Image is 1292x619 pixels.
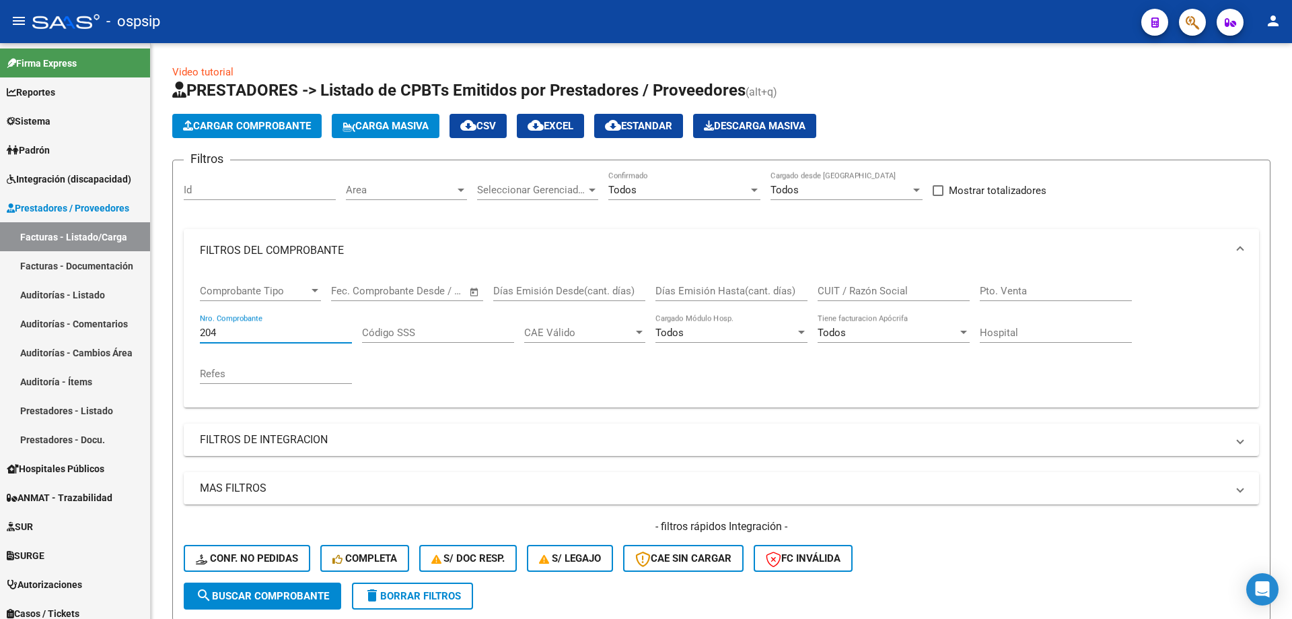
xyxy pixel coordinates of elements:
span: CSV [460,120,496,132]
span: Integración (discapacidad) [7,172,131,187]
span: Estandar [605,120,672,132]
a: Video tutorial [172,66,234,78]
input: Start date [331,285,375,297]
span: S/ Doc Resp. [431,552,505,564]
h4: - filtros rápidos Integración - [184,519,1259,534]
div: FILTROS DEL COMPROBANTE [184,272,1259,408]
button: CAE SIN CARGAR [623,545,744,572]
span: Prestadores / Proveedores [7,201,129,216]
mat-icon: delete [364,587,380,604]
button: Completa [320,545,409,572]
span: FC Inválida [766,552,840,564]
span: Todos [655,327,684,339]
mat-panel-title: FILTROS DEL COMPROBANTE [200,243,1227,258]
span: (alt+q) [746,86,777,98]
mat-icon: cloud_download [528,117,544,133]
span: Autorizaciones [7,577,82,592]
span: EXCEL [528,120,573,132]
span: Carga Masiva [343,120,429,132]
span: Todos [818,327,846,339]
button: Open calendar [467,284,482,300]
span: Descarga Masiva [704,120,805,132]
h3: Filtros [184,150,230,168]
button: S/ legajo [527,545,613,572]
span: Hospitales Públicos [7,461,104,476]
app-download-masive: Descarga masiva de comprobantes (adjuntos) [693,114,816,138]
span: Completa [332,552,397,564]
span: S/ legajo [539,552,601,564]
span: Mostrar totalizadores [949,183,1046,199]
button: Buscar Comprobante [184,583,341,610]
span: Comprobante Tipo [200,285,309,297]
button: Conf. no pedidas [184,545,310,572]
span: Buscar Comprobante [196,590,329,602]
span: Sistema [7,114,50,129]
button: Carga Masiva [332,114,439,138]
button: Estandar [594,114,683,138]
button: EXCEL [517,114,584,138]
span: Todos [608,184,637,196]
span: - ospsip [106,7,160,36]
span: Firma Express [7,56,77,71]
mat-panel-title: FILTROS DE INTEGRACION [200,432,1227,447]
span: ANMAT - Trazabilidad [7,490,112,505]
span: CAE SIN CARGAR [635,552,731,564]
button: Descarga Masiva [693,114,816,138]
mat-expansion-panel-header: FILTROS DE INTEGRACION [184,424,1259,456]
mat-expansion-panel-header: MAS FILTROS [184,472,1259,504]
button: CSV [450,114,507,138]
span: Padrón [7,143,50,158]
span: Seleccionar Gerenciador [477,184,586,196]
mat-panel-title: MAS FILTROS [200,481,1227,496]
span: Conf. no pedidas [196,552,298,564]
mat-icon: search [196,587,212,604]
span: CAE Válido [524,327,633,339]
mat-icon: cloud_download [460,117,476,133]
span: Reportes [7,85,55,100]
button: Cargar Comprobante [172,114,322,138]
mat-expansion-panel-header: FILTROS DEL COMPROBANTE [184,229,1259,272]
span: PRESTADORES -> Listado de CPBTs Emitidos por Prestadores / Proveedores [172,81,746,100]
span: Todos [770,184,799,196]
mat-icon: menu [11,13,27,29]
button: Borrar Filtros [352,583,473,610]
button: S/ Doc Resp. [419,545,517,572]
span: Area [346,184,455,196]
span: SURGE [7,548,44,563]
mat-icon: person [1265,13,1281,29]
input: End date [387,285,452,297]
div: Open Intercom Messenger [1246,573,1279,606]
span: Cargar Comprobante [183,120,311,132]
button: FC Inválida [754,545,853,572]
span: SUR [7,519,33,534]
mat-icon: cloud_download [605,117,621,133]
span: Borrar Filtros [364,590,461,602]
